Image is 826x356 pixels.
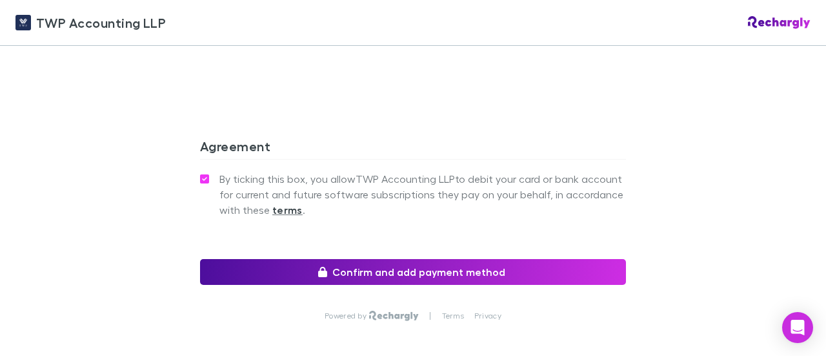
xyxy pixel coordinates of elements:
a: Privacy [474,311,501,321]
img: TWP Accounting LLP's Logo [15,15,31,30]
span: TWP Accounting LLP [36,13,166,32]
span: By ticking this box, you allow TWP Accounting LLP to debit your card or bank account for current ... [219,171,626,218]
div: Open Intercom Messenger [782,312,813,343]
img: Rechargly Logo [748,16,811,29]
h3: Agreement [200,138,626,159]
p: | [429,311,431,321]
a: Terms [442,311,464,321]
p: Powered by [325,311,369,321]
button: Confirm and add payment method [200,259,626,285]
img: Rechargly Logo [369,311,419,321]
strong: terms [272,204,303,216]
